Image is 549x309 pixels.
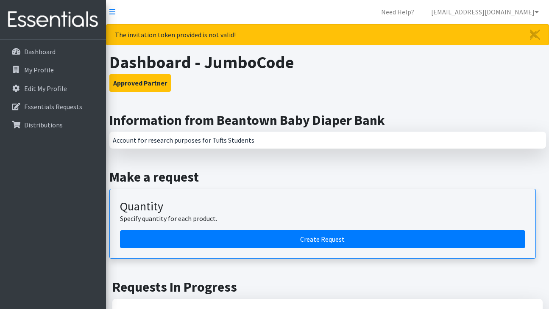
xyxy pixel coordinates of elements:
button: Approved Partner [109,74,171,92]
a: Create a request by quantity [120,230,525,248]
a: Need Help? [374,3,421,20]
h1: Dashboard - JumboCode [109,52,546,72]
a: Dashboard [3,43,103,60]
h2: Make a request [109,169,546,185]
a: [EMAIL_ADDRESS][DOMAIN_NAME] [424,3,546,20]
div: Account for research purposes for Tufts Students [109,132,546,149]
h3: Quantity [120,199,525,214]
img: HumanEssentials [3,6,103,34]
a: Essentials Requests [3,98,103,115]
a: Close [521,25,549,45]
a: Distributions [3,116,103,133]
div: The invitation token provided is not valid! [106,24,549,45]
h2: Requests In Progress [112,279,543,295]
p: Dashboard [24,47,56,56]
a: My Profile [3,61,103,78]
a: Edit My Profile [3,80,103,97]
p: Edit My Profile [24,84,67,93]
p: My Profile [24,66,54,74]
p: Essentials Requests [24,102,82,111]
h2: Information from Beantown Baby Diaper Bank [109,112,546,128]
p: Specify quantity for each product. [120,213,525,223]
p: Distributions [24,121,63,129]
